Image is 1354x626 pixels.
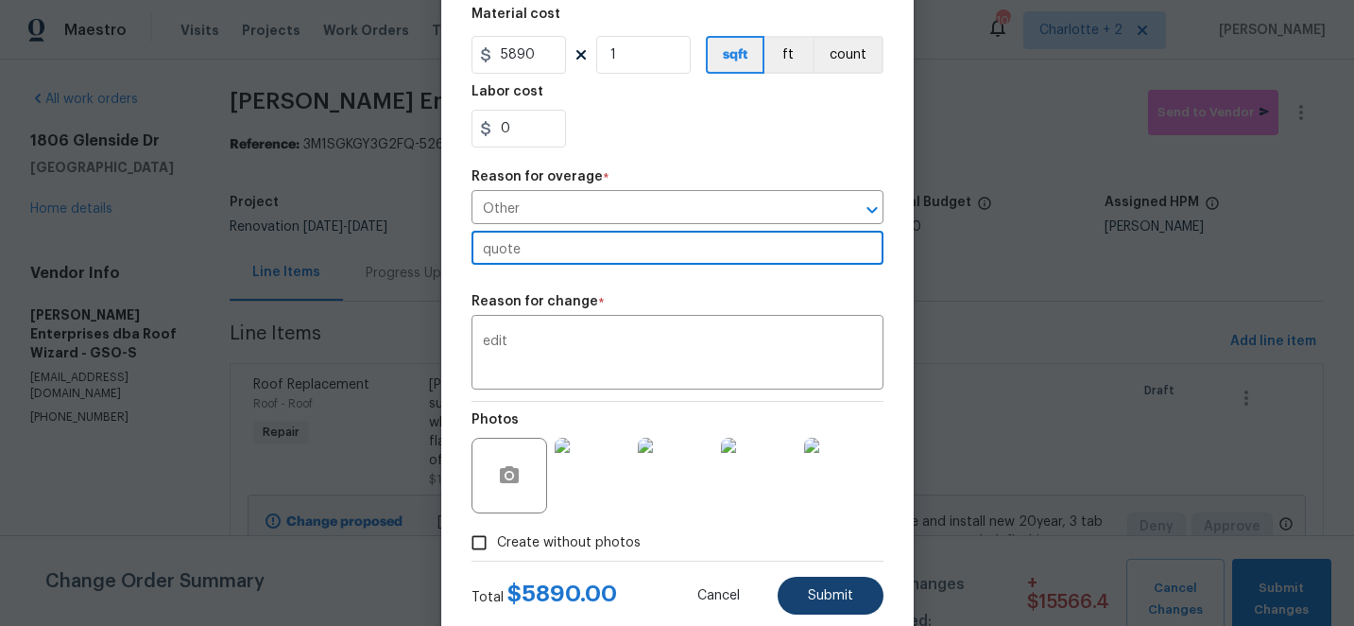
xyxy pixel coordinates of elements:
[471,85,543,98] h5: Labor cost
[667,577,770,615] button: Cancel
[471,295,598,308] h5: Reason for change
[706,36,764,74] button: sqft
[471,195,831,224] input: Select a reason for overage
[471,413,519,426] h5: Photos
[471,8,560,21] h5: Material cost
[497,533,641,553] span: Create without photos
[778,577,883,615] button: Submit
[483,335,872,374] textarea: edit
[808,589,853,603] span: Submit
[471,584,617,607] div: Total
[471,235,883,265] input: Please mention the details of overage here
[697,589,740,603] span: Cancel
[471,170,603,183] h5: Reason for overage
[507,583,617,605] span: $ 5890.00
[764,36,813,74] button: ft
[859,197,885,223] button: Open
[813,36,883,74] button: count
